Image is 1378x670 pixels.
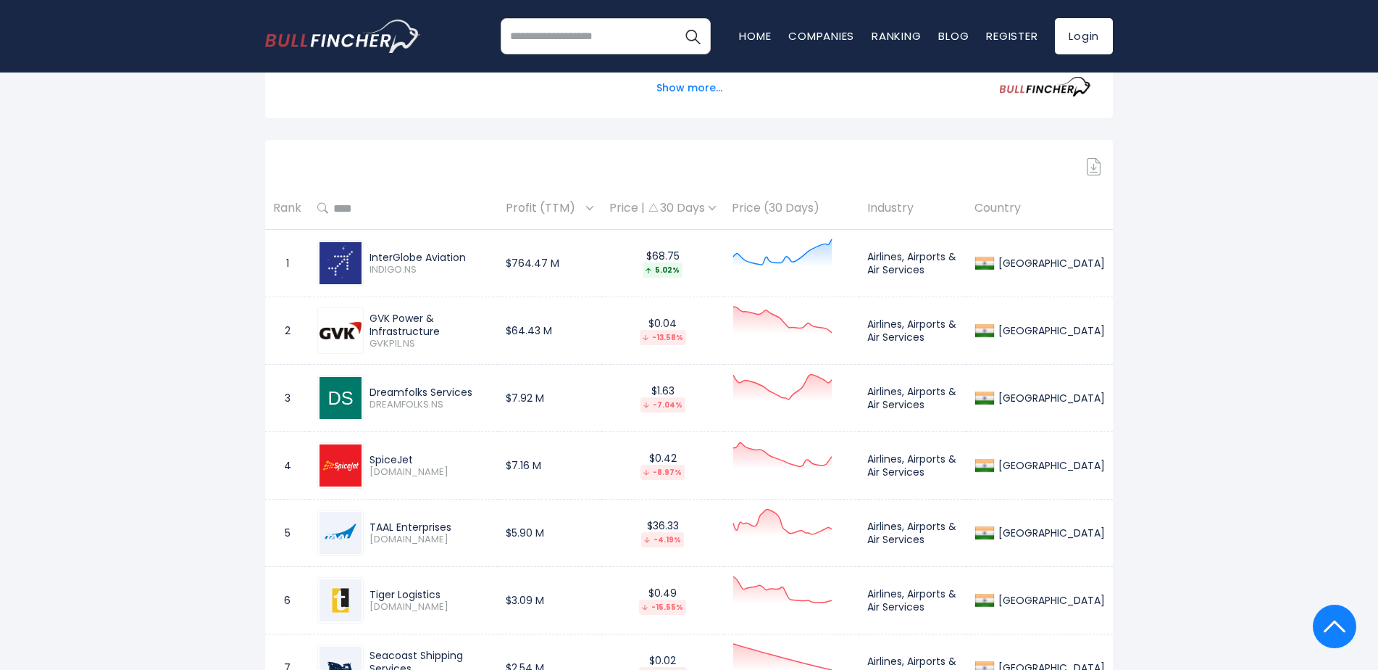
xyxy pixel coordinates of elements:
div: -7.04% [640,397,685,413]
div: -15.55% [639,600,686,615]
div: $0.04 [609,317,716,345]
td: 4 [265,432,309,500]
td: 6 [265,567,309,634]
th: Rank [265,187,309,230]
img: TIGERLOGS.BO.png [320,579,362,621]
div: [GEOGRAPHIC_DATA] [995,324,1105,337]
div: -8.97% [640,465,685,480]
div: -4.19% [641,532,684,547]
div: [GEOGRAPHIC_DATA] [995,392,1105,405]
span: INDIGO.NS [369,264,490,276]
a: Home [739,28,771,44]
div: SpiceJet [369,453,490,466]
td: 2 [265,297,309,365]
td: 1 [265,230,309,297]
span: Profit (TTM) [506,197,582,220]
div: $0.42 [609,452,716,480]
div: $1.63 [609,384,716,413]
td: Airlines, Airports & Air Services [859,500,966,567]
img: TAALENT.BO.png [320,512,362,554]
a: Ranking [872,28,921,44]
td: 5 [265,500,309,567]
img: GVKPIL.NS.png [320,322,362,339]
td: $64.43 M [498,297,601,365]
div: $0.49 [609,587,716,615]
td: Airlines, Airports & Air Services [859,230,966,297]
a: Register [986,28,1037,44]
div: GVK Power & Infrastructure [369,312,490,338]
td: Airlines, Airports & Air Services [859,432,966,500]
th: Country [966,187,1113,230]
div: Price | 30 Days [609,201,716,216]
th: Price (30 Days) [724,187,859,230]
td: $3.09 M [498,567,601,634]
td: Airlines, Airports & Air Services [859,365,966,432]
div: $68.75 [609,249,716,278]
div: 5.02% [643,262,682,278]
td: $7.92 M [498,365,601,432]
td: $5.90 M [498,500,601,567]
div: [GEOGRAPHIC_DATA] [995,459,1105,472]
img: INDIGO.NS.png [320,242,362,284]
div: $36.33 [609,519,716,547]
a: Companies [788,28,854,44]
button: Search [675,18,711,54]
a: Login [1055,18,1113,54]
td: $764.47 M [498,230,601,297]
span: DREAMFOLKS.NS [369,399,490,411]
td: Airlines, Airports & Air Services [859,567,966,634]
td: Airlines, Airports & Air Services [859,297,966,365]
button: Show more... [648,76,731,100]
span: GVKPIL.NS [369,338,490,350]
div: [GEOGRAPHIC_DATA] [995,526,1105,539]
div: [GEOGRAPHIC_DATA] [995,594,1105,607]
td: $7.16 M [498,432,601,500]
a: Go to homepage [265,20,421,53]
a: Blog [938,28,969,44]
div: Dreamfolks Services [369,386,490,399]
span: [DOMAIN_NAME] [369,534,490,546]
td: 3 [265,365,309,432]
div: InterGlobe Aviation [369,251,490,264]
div: TAAL Enterprises [369,521,490,534]
img: bullfincher logo [265,20,421,53]
div: Tiger Logistics [369,588,490,601]
div: [GEOGRAPHIC_DATA] [995,257,1105,270]
img: SPICEJET.BO.png [320,444,362,487]
th: Industry [859,187,966,230]
span: [DOMAIN_NAME] [369,601,490,613]
span: [DOMAIN_NAME] [369,466,490,479]
div: -13.58% [640,330,686,345]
